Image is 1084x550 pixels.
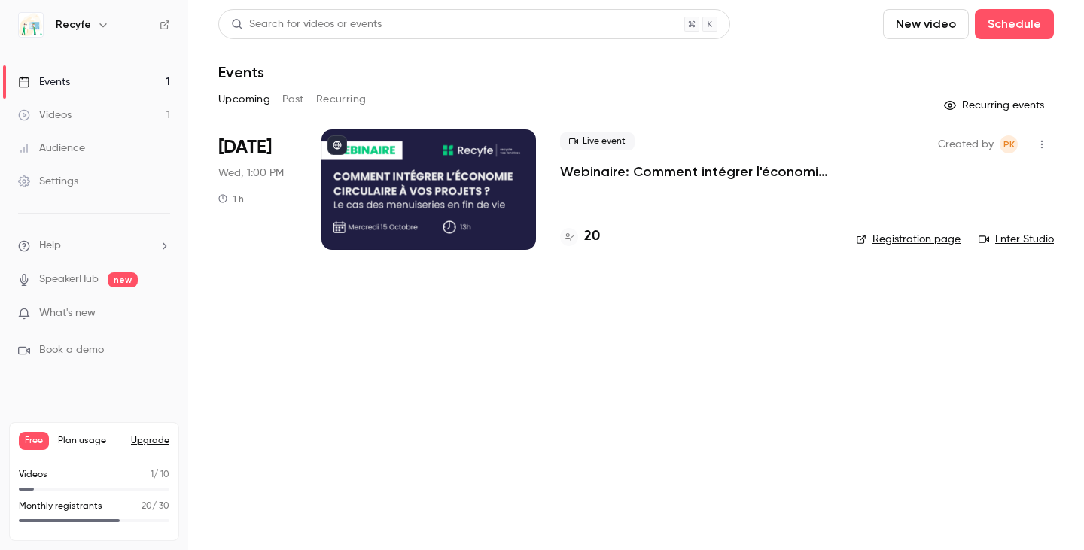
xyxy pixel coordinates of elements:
h1: Events [218,63,264,81]
p: Videos [19,468,47,482]
span: Wed, 1:00 PM [218,166,284,181]
div: Audience [18,141,85,156]
button: Schedule [975,9,1054,39]
a: Enter Studio [979,232,1054,247]
span: 1 [151,470,154,479]
h4: 20 [584,226,600,247]
span: What's new [39,305,96,321]
div: 1 h [218,193,244,205]
div: Settings [18,174,78,189]
p: / 30 [142,500,169,513]
button: Upcoming [218,87,270,111]
span: Pauline KATCHAVENDA [1000,135,1018,153]
span: Book a demo [39,342,104,358]
span: 20 [142,502,152,511]
span: [DATE] [218,135,272,160]
a: Registration page [856,232,961,247]
span: PK [1003,135,1015,153]
a: 20 [560,226,600,247]
span: Live event [560,132,635,150]
li: help-dropdown-opener [18,238,170,254]
p: Monthly registrants [19,500,102,513]
button: Past [282,87,304,111]
button: Recurring [316,87,367,111]
span: Free [19,432,49,450]
a: Webinaire: Comment intégrer l'économie circulaire dans vos projets ? [560,163,832,181]
div: Search for videos or events [231,17,382,32]
div: Oct 15 Wed, 1:00 PM (Europe/Paris) [218,129,297,250]
a: SpeakerHub [39,272,99,287]
button: New video [883,9,969,39]
span: Help [39,238,61,254]
span: Plan usage [58,435,122,447]
div: Videos [18,108,72,123]
button: Upgrade [131,435,169,447]
span: new [108,272,138,287]
p: / 10 [151,468,169,482]
img: Recyfe [19,13,43,37]
div: Events [18,74,70,90]
button: Recurring events [937,93,1054,117]
h6: Recyfe [56,17,91,32]
span: Created by [938,135,994,153]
